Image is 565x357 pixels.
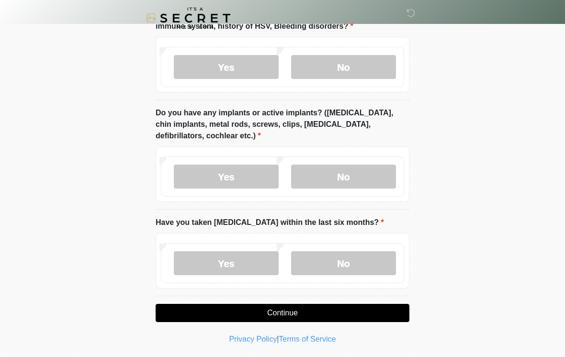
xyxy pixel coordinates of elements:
a: Privacy Policy [229,335,277,343]
label: No [291,55,396,79]
a: Terms of Service [279,335,336,343]
label: Yes [174,251,279,275]
label: No [291,165,396,189]
label: No [291,251,396,275]
img: It's A Secret Med Spa Logo [146,7,230,29]
label: Yes [174,165,279,189]
label: Do you have any implants or active implants? ([MEDICAL_DATA], chin implants, metal rods, screws, ... [156,107,409,142]
button: Continue [156,304,409,322]
a: | [277,335,279,343]
label: Yes [174,55,279,79]
label: Have you taken [MEDICAL_DATA] within the last six months? [156,217,384,228]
